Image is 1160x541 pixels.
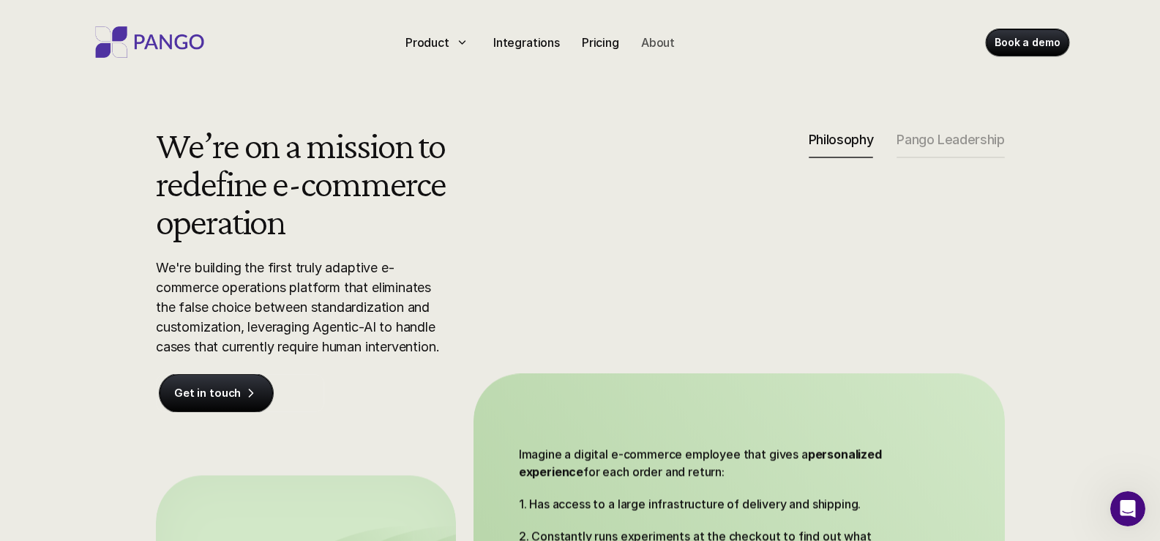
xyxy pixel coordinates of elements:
p: Product [405,34,449,51]
p: Philosophy [809,132,873,148]
p: Get in touch [174,386,241,400]
p: Pango Leadership [897,132,1004,148]
p: 1. Has access to a large infrastructure of delivery and shipping. [518,495,917,512]
a: Pricing [576,31,625,54]
p: About [641,34,675,51]
strong: personalized experience [518,447,884,479]
p: Book a demo [995,35,1060,50]
p: Imagine a digital e-commerce employee that gives a for each order and return: [518,445,917,480]
a: About [635,31,681,54]
iframe: Intercom live chat [1110,491,1145,526]
p: Integrations [493,34,560,51]
a: Get in touch [160,374,273,412]
a: Integrations [487,31,566,54]
p: Pricing [582,34,619,51]
a: Book a demo [986,29,1069,56]
h2: We’re on a mission to redefine e-commerce operation [156,126,470,240]
p: We're building the first truly adaptive e-commerce operations platform that eliminates the false ... [156,258,449,357]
